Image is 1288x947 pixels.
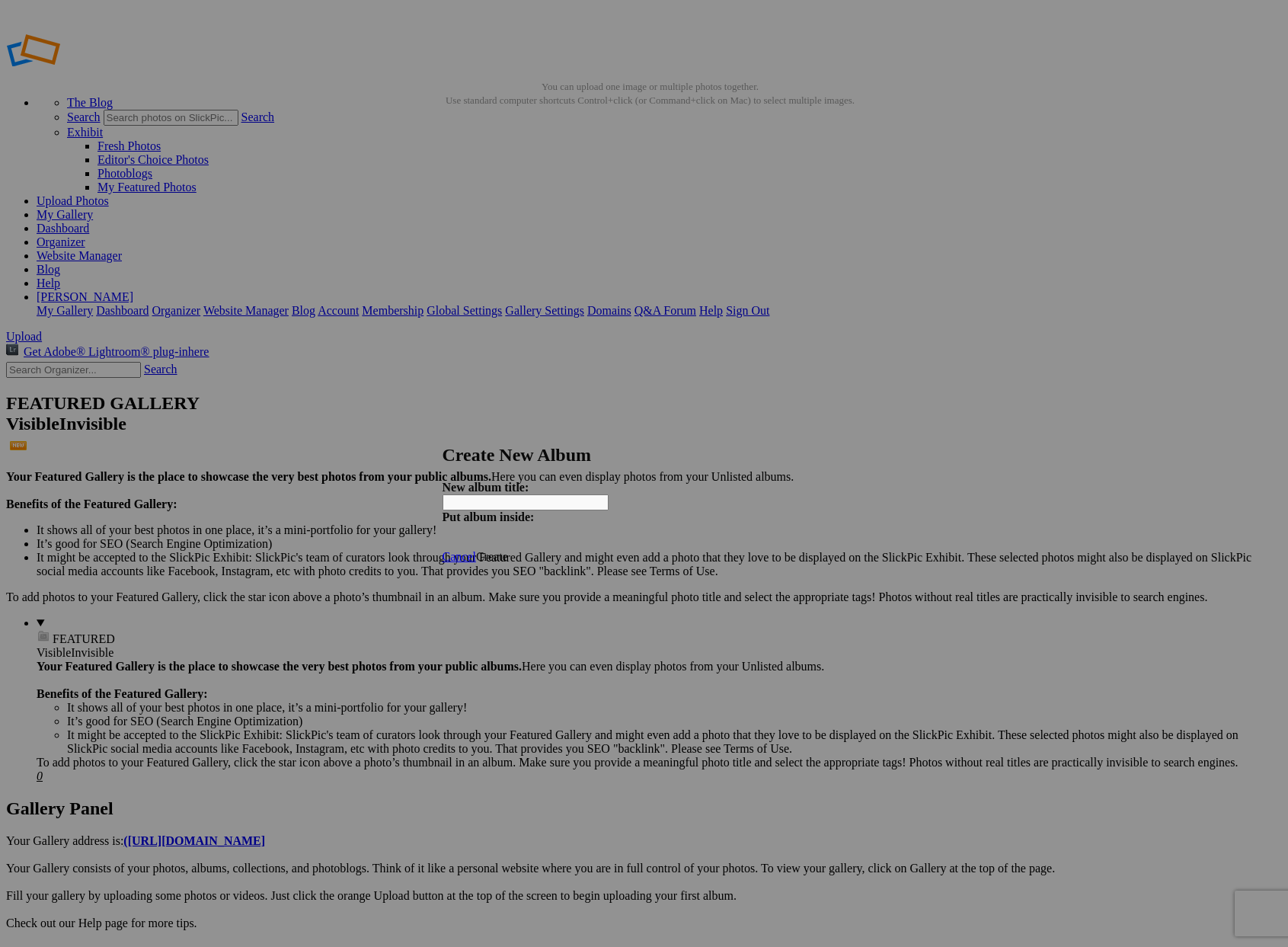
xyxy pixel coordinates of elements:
[476,550,508,563] span: Create
[443,550,476,563] a: Cancel
[443,510,535,523] strong: Put album inside:
[443,445,846,466] h2: Create New Album
[443,481,529,494] strong: New album title:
